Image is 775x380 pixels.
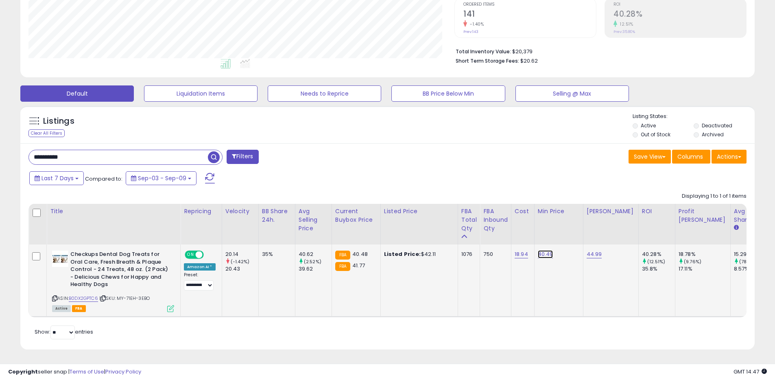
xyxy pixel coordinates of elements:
button: Actions [712,150,747,164]
small: 12.51% [617,21,633,27]
div: Cost [515,207,531,216]
div: Title [50,207,177,216]
span: 2025-09-17 14:47 GMT [734,368,767,376]
button: Needs to Reprice [268,85,381,102]
button: Sep-03 - Sep-09 [126,171,196,185]
small: -1.40% [467,21,484,27]
div: seller snap | | [8,368,141,376]
p: Listing States: [633,113,755,120]
div: FBA inbound Qty [483,207,508,233]
div: 35.8% [642,265,675,273]
div: Clear All Filters [28,129,65,137]
span: Compared to: [85,175,122,183]
a: 44.99 [587,250,602,258]
img: 41WPNMMLcdL._SL40_.jpg [52,251,68,267]
small: FBA [335,251,350,260]
div: 20.43 [225,265,258,273]
span: Sep-03 - Sep-09 [138,174,186,182]
h2: 141 [463,9,596,20]
label: Out of Stock [641,131,670,138]
li: $20,379 [456,46,740,56]
b: Total Inventory Value: [456,48,511,55]
div: 39.62 [299,265,332,273]
div: [PERSON_NAME] [587,207,635,216]
button: Selling @ Max [515,85,629,102]
h2: 40.28% [613,9,746,20]
small: FBA [335,262,350,271]
small: (-1.42%) [231,258,249,265]
span: Last 7 Days [41,174,74,182]
button: Columns [672,150,710,164]
div: Min Price [538,207,580,216]
small: Avg BB Share. [734,224,739,231]
button: Filters [227,150,258,164]
div: 15.29% [734,251,767,258]
div: FBA Total Qty [461,207,477,233]
small: (12.51%) [647,258,665,265]
div: 40.62 [299,251,332,258]
div: 17.11% [679,265,730,273]
div: Listed Price [384,207,454,216]
button: Default [20,85,134,102]
a: Terms of Use [70,368,104,376]
span: OFF [203,251,216,258]
span: 41.77 [352,262,365,269]
a: 18.94 [515,250,528,258]
div: Preset: [184,272,216,290]
div: Amazon AI * [184,263,216,271]
small: (78.41%) [739,258,758,265]
div: Avg BB Share [734,207,764,224]
button: Liquidation Items [144,85,258,102]
button: Save View [629,150,671,164]
b: Short Term Storage Fees: [456,57,519,64]
div: Current Buybox Price [335,207,377,224]
label: Archived [702,131,724,138]
span: All listings currently available for purchase on Amazon [52,305,71,312]
div: 8.57% [734,265,767,273]
div: Displaying 1 to 1 of 1 items [682,192,747,200]
div: 35% [262,251,289,258]
a: Privacy Policy [105,368,141,376]
div: $42.11 [384,251,452,258]
span: | SKU: MY-71EH-3EBO [99,295,150,301]
span: 40.48 [352,250,368,258]
b: Listed Price: [384,250,421,258]
span: ROI [613,2,746,7]
strong: Copyright [8,368,38,376]
div: Profit [PERSON_NAME] [679,207,727,224]
small: (2.52%) [304,258,321,265]
div: ROI [642,207,672,216]
div: 20.14 [225,251,258,258]
div: 18.78% [679,251,730,258]
div: 1076 [461,251,474,258]
div: ASIN: [52,251,174,311]
div: BB Share 24h. [262,207,292,224]
div: 750 [483,251,505,258]
span: Columns [677,153,703,161]
div: Repricing [184,207,218,216]
a: B0DX2GPTC6 [69,295,98,302]
div: 40.28% [642,251,675,258]
a: 40.49 [538,250,553,258]
div: Avg Selling Price [299,207,328,233]
span: $20.62 [520,57,538,65]
span: Ordered Items [463,2,596,7]
small: (9.76%) [684,258,701,265]
h5: Listings [43,116,74,127]
label: Deactivated [702,122,732,129]
small: Prev: 35.80% [613,29,635,34]
span: FBA [72,305,86,312]
label: Active [641,122,656,129]
button: BB Price Below Min [391,85,505,102]
button: Last 7 Days [29,171,84,185]
small: Prev: 143 [463,29,478,34]
div: Velocity [225,207,255,216]
b: Checkups Dental Dog Treats for Oral Care, Fresh Breath & Plaque Control - 24 Treats, 48 oz. (2 Pa... [70,251,169,290]
span: Show: entries [35,328,93,336]
span: ON [186,251,196,258]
